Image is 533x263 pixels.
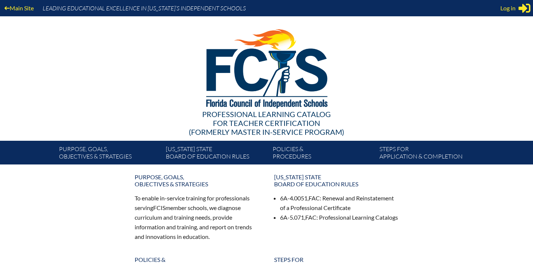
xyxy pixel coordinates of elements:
[163,144,270,164] a: [US_STATE] StateBoard of Education rules
[280,193,399,213] li: 6A-4.0051, : Renewal and Reinstatement of a Professional Certificate
[56,144,163,164] a: Purpose, goals,objectives & strategies
[135,193,259,241] p: To enable in-service training for professionals serving member schools, we diagnose curriculum an...
[500,4,516,13] span: Log in
[519,2,530,14] svg: Sign in or register
[376,144,483,164] a: Steps forapplication & completion
[305,214,316,221] span: FAC
[130,170,264,190] a: Purpose, goals,objectives & strategies
[1,3,37,13] a: Main Site
[153,204,165,211] span: FCIS
[270,144,376,164] a: Policies &Procedures
[213,119,320,127] span: for Teacher Certification
[190,16,343,117] img: FCISlogo221.eps
[280,213,399,222] li: 6A-5.071, : Professional Learning Catalogs
[53,110,480,136] div: Professional Learning Catalog (formerly Master In-service Program)
[309,194,320,202] span: FAC
[270,170,403,190] a: [US_STATE] StateBoard of Education rules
